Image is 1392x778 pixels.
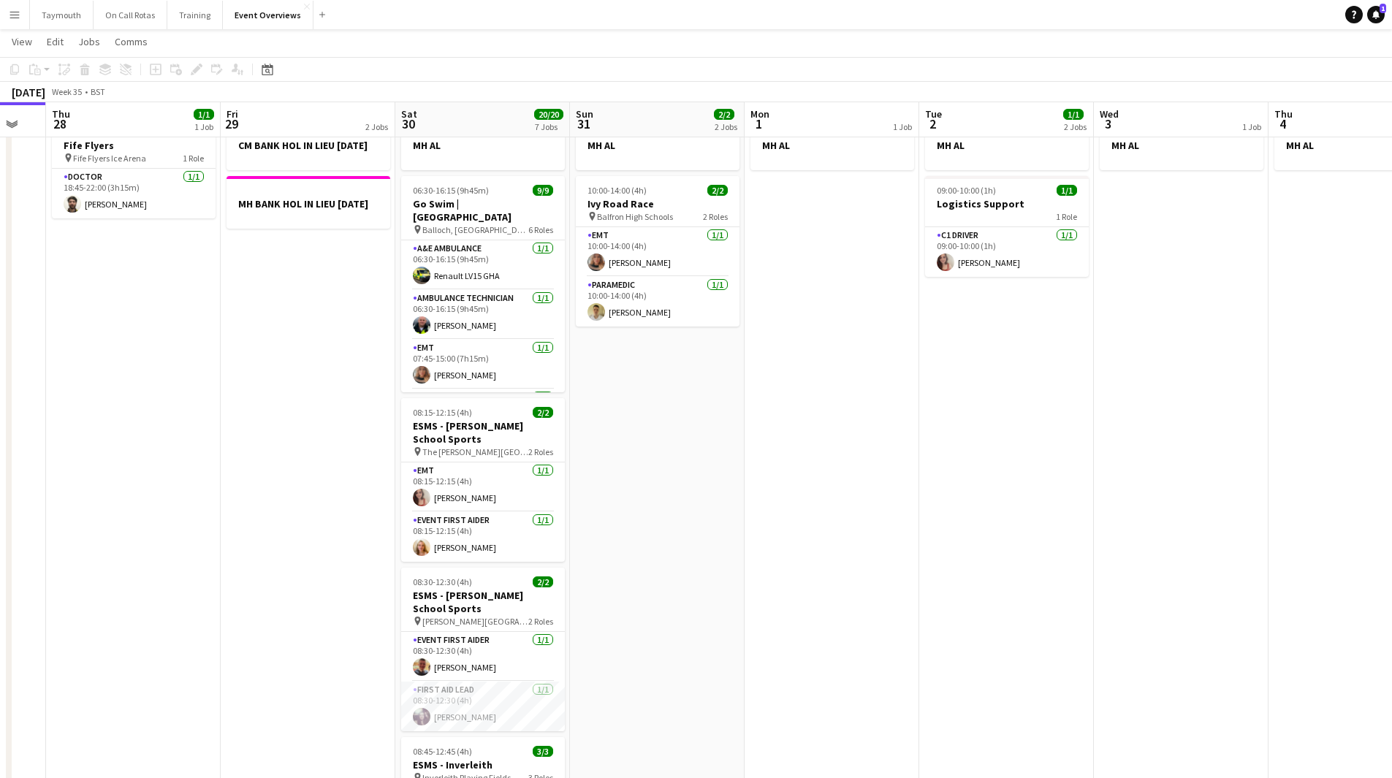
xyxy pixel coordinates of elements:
[714,109,734,120] span: 2/2
[587,185,647,196] span: 10:00-14:00 (4h)
[401,197,565,224] h3: Go Swim | [GEOGRAPHIC_DATA]
[1100,139,1263,152] h3: MH AL
[109,32,153,51] a: Comms
[227,197,390,210] h3: MH BANK HOL IN LIEU [DATE]
[576,277,739,327] app-card-role: Paramedic1/110:00-14:00 (4h)[PERSON_NAME]
[52,169,216,218] app-card-role: Doctor1/118:45-22:00 (3h15m)[PERSON_NAME]
[1242,121,1261,132] div: 1 Job
[73,153,146,164] span: Fife Flyers Ice Arena
[30,1,94,29] button: Taymouth
[401,568,565,731] div: 08:30-12:30 (4h)2/2ESMS - [PERSON_NAME] School Sports [PERSON_NAME][GEOGRAPHIC_DATA]2 RolesEvent ...
[923,115,942,132] span: 2
[47,35,64,48] span: Edit
[413,576,472,587] span: 08:30-12:30 (4h)
[925,118,1089,170] app-job-card: MH AL
[422,616,528,627] span: [PERSON_NAME][GEOGRAPHIC_DATA]
[6,32,38,51] a: View
[401,419,565,446] h3: ESMS - [PERSON_NAME] School Sports
[401,512,565,562] app-card-role: Event First Aider1/108:15-12:15 (4h)[PERSON_NAME]
[576,197,739,210] h3: Ivy Road Race
[227,118,390,170] div: CM BANK HOL IN LIEU [DATE]
[925,107,942,121] span: Tue
[750,118,914,170] app-job-card: MH AL
[12,35,32,48] span: View
[227,176,390,229] div: MH BANK HOL IN LIEU [DATE]
[413,407,472,418] span: 08:15-12:15 (4h)
[12,85,45,99] div: [DATE]
[401,389,565,503] app-card-role: Event First Aider4/4
[194,109,214,120] span: 1/1
[401,758,565,771] h3: ESMS - Inverleith
[597,211,673,222] span: Balfron High Schools
[1367,6,1385,23] a: 1
[750,107,769,121] span: Mon
[576,176,739,327] app-job-card: 10:00-14:00 (4h)2/2Ivy Road Race Balfron High Schools2 RolesEMT1/110:00-14:00 (4h)[PERSON_NAME]Pa...
[52,107,70,121] span: Thu
[52,118,216,218] app-job-card: 18:45-22:00 (3h15m)1/1Fife Flyers Fife Flyers Ice Arena1 RoleDoctor1/118:45-22:00 (3h15m)[PERSON_...
[925,197,1089,210] h3: Logistics Support
[72,32,106,51] a: Jobs
[52,139,216,152] h3: Fife Flyers
[533,746,553,757] span: 3/3
[91,86,105,97] div: BST
[748,115,769,132] span: 1
[533,576,553,587] span: 2/2
[1063,109,1084,120] span: 1/1
[576,107,593,121] span: Sun
[1098,115,1119,132] span: 3
[401,589,565,615] h3: ESMS - [PERSON_NAME] School Sports
[422,446,528,457] span: The [PERSON_NAME][GEOGRAPHIC_DATA]
[94,1,167,29] button: On Call Rotas
[194,121,213,132] div: 1 Job
[528,224,553,235] span: 6 Roles
[1057,185,1077,196] span: 1/1
[1274,107,1293,121] span: Thu
[401,340,565,389] app-card-role: EMT1/107:45-15:00 (7h15m)[PERSON_NAME]
[401,398,565,562] app-job-card: 08:15-12:15 (4h)2/2ESMS - [PERSON_NAME] School Sports The [PERSON_NAME][GEOGRAPHIC_DATA]2 RolesEM...
[576,118,739,170] app-job-card: MH AL
[1100,107,1119,121] span: Wed
[167,1,223,29] button: Training
[401,118,565,170] app-job-card: MH AL
[401,107,417,121] span: Sat
[41,32,69,51] a: Edit
[576,227,739,277] app-card-role: EMT1/110:00-14:00 (4h)[PERSON_NAME]
[50,115,70,132] span: 28
[401,290,565,340] app-card-role: Ambulance Technician1/106:30-16:15 (9h45m)[PERSON_NAME]
[533,185,553,196] span: 9/9
[48,86,85,97] span: Week 35
[1380,4,1386,13] span: 1
[937,185,996,196] span: 09:00-10:00 (1h)
[227,107,238,121] span: Fri
[183,153,204,164] span: 1 Role
[401,682,565,731] app-card-role: First Aid Lead1/108:30-12:30 (4h)[PERSON_NAME]
[707,185,728,196] span: 2/2
[715,121,737,132] div: 2 Jobs
[413,746,472,757] span: 08:45-12:45 (4h)
[528,446,553,457] span: 2 Roles
[703,211,728,222] span: 2 Roles
[223,1,313,29] button: Event Overviews
[1272,115,1293,132] span: 4
[576,139,739,152] h3: MH AL
[925,227,1089,277] app-card-role: C1 Driver1/109:00-10:00 (1h)[PERSON_NAME]
[401,632,565,682] app-card-role: Event First Aider1/108:30-12:30 (4h)[PERSON_NAME]
[365,121,388,132] div: 2 Jobs
[401,139,565,152] h3: MH AL
[78,35,100,48] span: Jobs
[401,176,565,392] app-job-card: 06:30-16:15 (9h45m)9/9Go Swim | [GEOGRAPHIC_DATA] Balloch, [GEOGRAPHIC_DATA]6 RolesA&E Ambulance1...
[1100,118,1263,170] app-job-card: MH AL
[227,139,390,152] h3: CM BANK HOL IN LIEU [DATE]
[925,176,1089,277] app-job-card: 09:00-10:00 (1h)1/1Logistics Support1 RoleC1 Driver1/109:00-10:00 (1h)[PERSON_NAME]
[1064,121,1087,132] div: 2 Jobs
[401,240,565,290] app-card-role: A&E Ambulance1/106:30-16:15 (9h45m)Renault LV15 GHA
